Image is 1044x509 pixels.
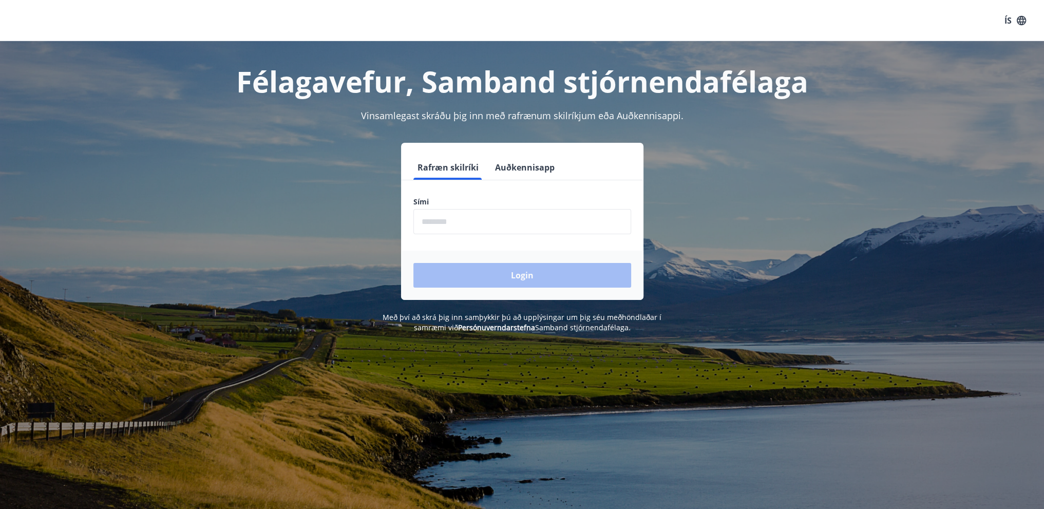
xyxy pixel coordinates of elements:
button: ÍS [999,11,1032,30]
a: Persónuverndarstefna [458,323,535,332]
span: Vinsamlegast skráðu þig inn með rafrænum skilríkjum eða Auðkennisappi. [361,109,684,122]
button: Rafræn skilríki [413,155,483,180]
button: Auðkennisapp [491,155,559,180]
span: Með því að skrá þig inn samþykkir þú að upplýsingar um þig séu meðhöndlaðar í samræmi við Samband... [383,312,661,332]
h1: Félagavefur, Samband stjórnendafélaga [165,62,880,101]
label: Sími [413,197,631,207]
